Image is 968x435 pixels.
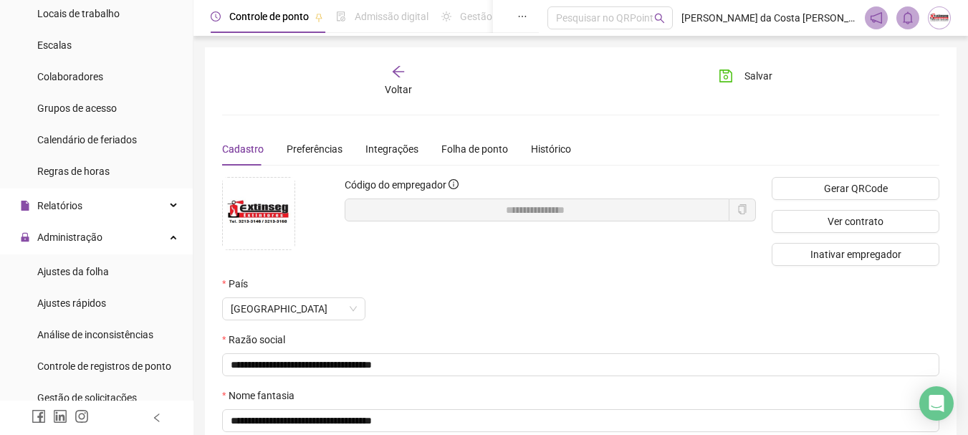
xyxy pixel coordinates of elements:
[708,64,783,87] button: Salvar
[719,69,733,83] span: save
[517,11,527,21] span: ellipsis
[772,243,939,266] button: Inativar empregador
[901,11,914,24] span: bell
[654,13,665,24] span: search
[345,179,446,191] span: Código do empregador
[460,11,532,22] span: Gestão de férias
[152,413,162,423] span: left
[385,84,412,95] span: Voltar
[37,39,72,51] span: Escalas
[531,141,571,157] div: Histórico
[919,386,954,421] div: Open Intercom Messenger
[772,177,939,200] button: Gerar QRCode
[315,13,323,21] span: pushpin
[681,10,856,26] span: [PERSON_NAME] da Costa [PERSON_NAME] - Extinseg Equipamentos de Segurança Ltda
[37,329,153,340] span: Análise de inconsistências
[37,200,82,211] span: Relatórios
[824,181,888,196] span: Gerar QRCode
[222,141,264,157] div: Cadastro
[211,11,221,21] span: clock-circle
[441,141,508,157] div: Folha de ponto
[37,134,137,145] span: Calendário de feriados
[37,166,110,177] span: Regras de horas
[810,247,901,262] span: Inativar empregador
[391,64,406,79] span: arrow-left
[336,11,346,21] span: file-done
[53,409,67,424] span: linkedin
[20,201,30,211] span: file
[929,7,950,29] img: 88386
[20,232,30,242] span: lock
[223,178,294,249] img: imagem empregador
[772,210,939,233] button: Ver contrato
[229,276,248,292] span: País
[37,71,103,82] span: Colaboradores
[737,204,747,214] span: copy
[37,8,120,19] span: Locais de trabalho
[287,143,342,155] span: Preferências
[37,231,102,243] span: Administração
[870,11,883,24] span: notification
[37,297,106,309] span: Ajustes rápidos
[441,11,451,21] span: sun
[365,141,418,157] div: Integrações
[828,214,883,229] span: Ver contrato
[75,409,89,424] span: instagram
[355,11,428,22] span: Admissão digital
[37,266,109,277] span: Ajustes da folha
[37,102,117,114] span: Grupos de acesso
[37,392,137,403] span: Gestão de solicitações
[744,68,772,84] span: Salvar
[229,388,294,403] span: Nome fantasia
[229,332,285,348] span: Razão social
[231,298,357,320] span: Portugal
[449,179,459,189] span: info-circle
[32,409,46,424] span: facebook
[37,360,171,372] span: Controle de registros de ponto
[229,11,309,22] span: Controle de ponto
